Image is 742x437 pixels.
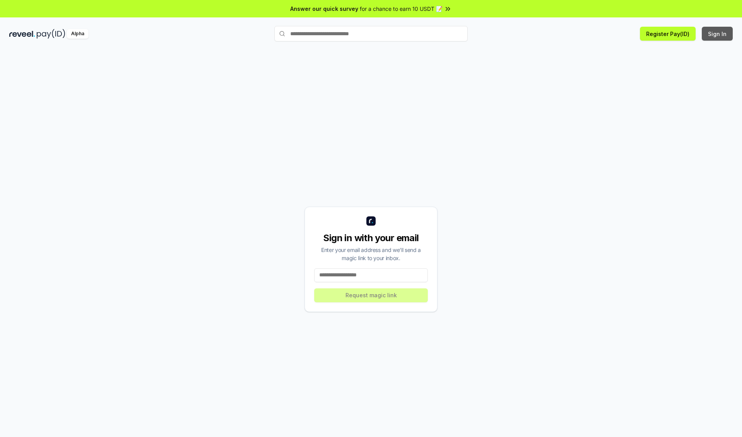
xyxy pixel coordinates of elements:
[9,29,35,39] img: reveel_dark
[314,232,428,244] div: Sign in with your email
[366,216,376,226] img: logo_small
[702,27,733,41] button: Sign In
[640,27,696,41] button: Register Pay(ID)
[67,29,88,39] div: Alpha
[314,246,428,262] div: Enter your email address and we’ll send a magic link to your inbox.
[37,29,65,39] img: pay_id
[360,5,442,13] span: for a chance to earn 10 USDT 📝
[290,5,358,13] span: Answer our quick survey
